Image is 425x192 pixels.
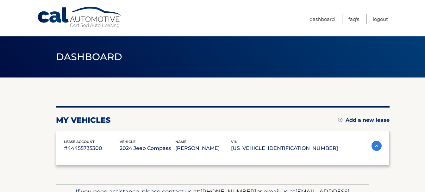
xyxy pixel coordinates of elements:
[338,118,342,122] img: add.svg
[338,117,390,123] a: Add a new lease
[120,139,135,144] span: vehicle
[175,139,186,144] span: name
[372,141,382,151] img: accordion-active.svg
[309,14,335,24] a: Dashboard
[175,144,231,153] p: [PERSON_NAME]
[37,6,122,29] a: Cal Automotive
[373,14,388,24] a: Logout
[56,115,111,125] h2: my vehicles
[56,51,122,63] span: Dashboard
[120,144,175,153] p: 2024 Jeep Compass
[231,144,338,153] p: [US_VEHICLE_IDENTIFICATION_NUMBER]
[64,144,120,153] p: #44455735300
[231,139,238,144] span: vin
[64,139,95,144] span: lease account
[348,14,359,24] a: FAQ's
